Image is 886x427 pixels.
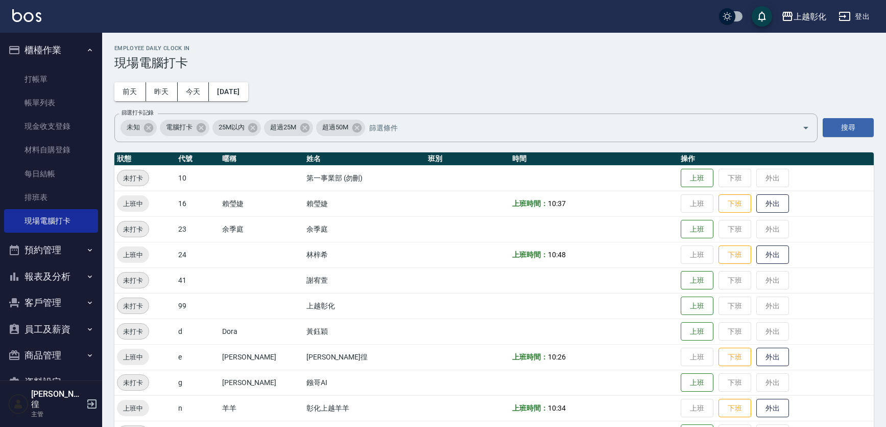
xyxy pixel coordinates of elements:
[367,119,784,137] input: 篩選條件
[304,395,425,421] td: 彰化上越羊羊
[117,250,149,260] span: 上班中
[212,122,251,132] span: 25M以內
[512,404,548,412] b: 上班時間：
[548,353,566,361] span: 10:26
[114,56,874,70] h3: 現場電腦打卡
[678,152,874,166] th: 操作
[304,344,425,370] td: [PERSON_NAME]徨
[31,389,83,410] h5: [PERSON_NAME]徨
[548,251,566,259] span: 10:48
[719,399,751,418] button: 下班
[176,344,220,370] td: e
[4,342,98,369] button: 商品管理
[117,198,149,209] span: 上班中
[4,263,98,290] button: 報表及分析
[176,165,220,191] td: 10
[304,370,425,395] td: 鏹哥AI
[834,7,874,26] button: 登出
[719,348,751,367] button: 下班
[777,6,830,27] button: 上越彰化
[512,251,548,259] b: 上班時間：
[176,152,220,166] th: 代號
[212,120,261,136] div: 25M以內
[304,293,425,319] td: 上越彰化
[220,152,304,166] th: 暱稱
[12,9,41,22] img: Logo
[4,289,98,316] button: 客戶管理
[425,152,510,166] th: 班別
[220,319,304,344] td: Dora
[316,122,354,132] span: 超過50M
[510,152,678,166] th: 時間
[752,6,772,27] button: save
[756,348,789,367] button: 外出
[4,209,98,233] a: 現場電腦打卡
[176,319,220,344] td: d
[4,237,98,263] button: 預約管理
[176,293,220,319] td: 99
[4,316,98,343] button: 員工及薪資
[117,377,149,388] span: 未打卡
[220,191,304,216] td: 賴瑩婕
[117,352,149,363] span: 上班中
[31,410,83,419] p: 主管
[681,220,713,239] button: 上班
[719,245,751,264] button: 下班
[114,82,146,101] button: 前天
[176,216,220,242] td: 23
[117,224,149,235] span: 未打卡
[304,267,425,293] td: 謝宥萱
[4,68,98,91] a: 打帳單
[756,399,789,418] button: 外出
[114,45,874,52] h2: Employee Daily Clock In
[117,173,149,184] span: 未打卡
[160,120,209,136] div: 電腦打卡
[176,267,220,293] td: 41
[4,91,98,115] a: 帳單列表
[176,370,220,395] td: g
[122,109,154,117] label: 篩選打卡記錄
[304,216,425,242] td: 余季庭
[176,191,220,216] td: 16
[548,404,566,412] span: 10:34
[114,152,176,166] th: 狀態
[794,10,826,23] div: 上越彰化
[121,120,157,136] div: 未知
[4,115,98,138] a: 現金收支登錄
[304,242,425,267] td: 林梓希
[4,37,98,63] button: 櫃檯作業
[681,297,713,316] button: 上班
[719,194,751,213] button: 下班
[823,118,874,137] button: 搜尋
[264,122,302,132] span: 超過25M
[264,120,313,136] div: 超過25M
[304,152,425,166] th: 姓名
[220,216,304,242] td: 余季庭
[681,271,713,290] button: 上班
[4,186,98,209] a: 排班表
[681,373,713,392] button: 上班
[4,138,98,162] a: 材料自購登錄
[756,194,789,213] button: 外出
[548,199,566,208] span: 10:37
[4,369,98,395] button: 資料設定
[178,82,209,101] button: 今天
[220,395,304,421] td: 羊羊
[160,122,199,132] span: 電腦打卡
[117,301,149,311] span: 未打卡
[8,394,29,414] img: Person
[220,370,304,395] td: [PERSON_NAME]
[117,275,149,286] span: 未打卡
[176,395,220,421] td: n
[512,199,548,208] b: 上班時間：
[121,122,146,132] span: 未知
[681,169,713,188] button: 上班
[304,319,425,344] td: 黃鈺穎
[146,82,178,101] button: 昨天
[304,165,425,191] td: 第一事業部 (勿刪)
[756,245,789,264] button: 外出
[220,344,304,370] td: [PERSON_NAME]
[512,353,548,361] b: 上班時間：
[117,326,149,337] span: 未打卡
[4,162,98,186] a: 每日結帳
